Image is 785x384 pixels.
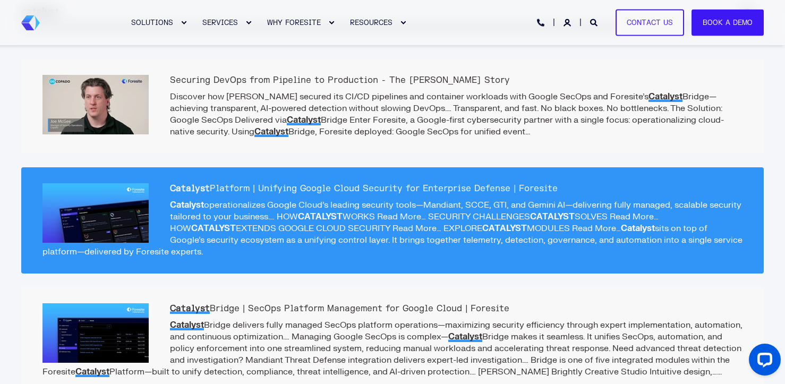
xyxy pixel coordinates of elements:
div: Expand SOLUTIONS [181,20,187,26]
img: Foresite brand mark, a hexagon shape of blues with a directional arrow to the right hand side [21,15,40,30]
span: CATALYST [298,211,343,222]
h2: Securing DevOps from Pipeline to Production - The [PERSON_NAME] Story [42,75,743,86]
span: RESOURCES [350,18,392,27]
span: Catalyst [254,126,288,137]
h2: Platform | Unifying Google Cloud Security for Enterprise Defense | Foresite [42,183,743,194]
span: WHY FORESITE [267,18,321,27]
span: Catalyst [170,320,204,330]
span: CATALYST [191,223,236,234]
span: Catalyst [170,200,204,210]
span: SOLUTIONS [131,18,173,27]
span: Catalyst [75,366,109,377]
span: Catalyst [649,91,682,102]
a: Login [564,18,573,27]
iframe: LiveChat chat widget [740,339,785,384]
div: Expand RESOURCES [400,20,406,26]
div: Expand SERVICES [245,20,252,26]
span: CATALYST [482,223,527,234]
a: Securing DevOps from Pipeline to Production - The [PERSON_NAME] Story Discover how [PERSON_NAME] ... [21,59,764,153]
span: Catalyst [170,303,210,314]
span: Catalyst [448,331,482,342]
a: Book a Demo [692,9,764,36]
a: CatalystPlatform | Unifying Google Cloud Security for Enterprise Defense | Foresite Catalystopera... [21,167,764,274]
a: Contact Us [616,9,684,36]
p: operationalizes Google Cloud’s leading security tools—Mandiant, SCCE, GTI, and Gemini AI—deliveri... [42,199,743,258]
h2: Bridge | SecOps Platform Management for Google Cloud | Foresite [42,303,743,314]
span: Catalyst [287,115,321,125]
p: Bridge delivers fully managed SecOps platform operations—maximizing security efficiency through e... [42,319,743,378]
div: Expand WHY FORESITE [328,20,335,26]
a: Open Search [590,18,600,27]
span: Catalyst [621,223,655,234]
span: Catalyst [170,183,210,194]
a: Back to Home [21,15,40,30]
span: CATALYST [530,211,575,222]
p: Discover how [PERSON_NAME] secured its CI/CD pipelines and container workloads with Google SecOps... [42,91,743,138]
